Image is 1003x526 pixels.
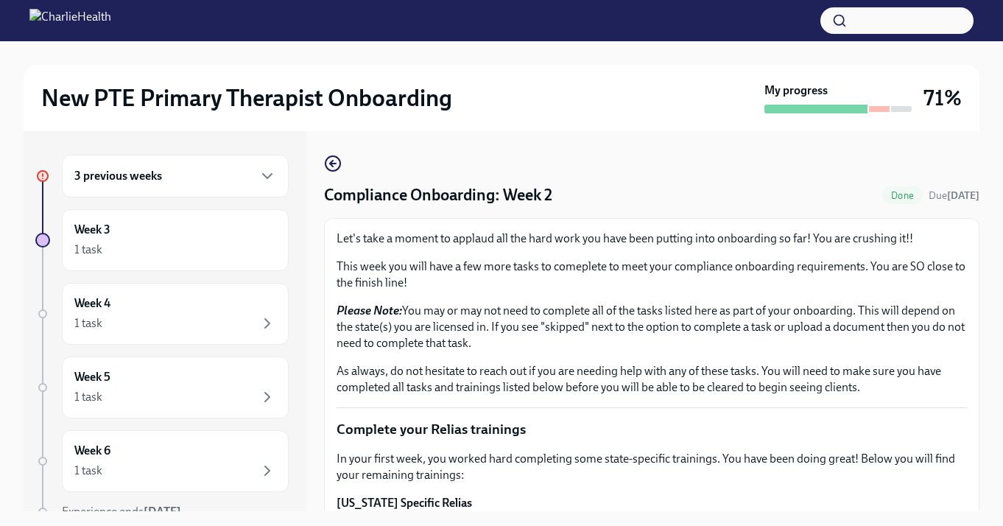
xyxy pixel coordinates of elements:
strong: [DATE] [144,505,181,519]
div: 1 task [74,389,102,405]
p: This week you will have a few more tasks to comeplete to meet your compliance onboarding requirem... [337,259,967,291]
p: Complete your Relias trainings [337,420,967,439]
div: 1 task [74,242,102,258]
a: Week 31 task [35,209,289,271]
div: 3 previous weeks [62,155,289,197]
p: As always, do not hesitate to reach out if you are needing help with any of these tasks. You will... [337,363,967,396]
strong: My progress [764,83,828,99]
strong: [DATE] [947,189,979,202]
a: Week 51 task [35,357,289,418]
a: Week 41 task [35,283,289,345]
h3: 71% [923,85,962,111]
h6: Week 4 [74,295,110,312]
strong: Please Note: [337,304,402,318]
p: In your first week, you worked hard completing some state-specific trainings. You have been doing... [337,451,967,483]
span: Due [929,189,979,202]
strong: [US_STATE] Specific Relias [337,496,472,510]
h6: 3 previous weeks [74,168,162,184]
a: Week 61 task [35,430,289,492]
h6: Week 3 [74,222,110,238]
h6: Week 6 [74,443,110,459]
div: 1 task [74,315,102,332]
span: Done [882,190,923,201]
img: CharlieHealth [29,9,111,32]
span: September 14th, 2025 10:00 [929,189,979,203]
h6: Week 5 [74,369,110,385]
p: You may or may not need to complete all of the tasks listed here as part of your onboarding. This... [337,303,967,351]
span: Experience ends [62,505,181,519]
h4: Compliance Onboarding: Week 2 [324,184,552,206]
div: 1 task [74,463,102,479]
h2: New PTE Primary Therapist Onboarding [41,83,452,113]
p: Let's take a moment to applaud all the hard work you have been putting into onboarding so far! Yo... [337,231,967,247]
